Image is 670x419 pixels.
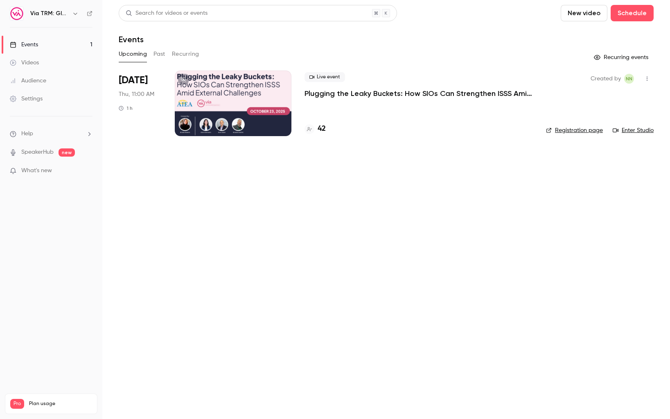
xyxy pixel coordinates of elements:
[305,123,326,134] a: 42
[21,148,54,157] a: SpeakerHub
[30,9,69,18] h6: Via TRM: Global Engagement Solutions
[10,399,24,409] span: Pro
[546,126,603,134] a: Registration page
[119,48,147,61] button: Upcoming
[119,90,154,98] span: Thu, 11:00 AM
[153,48,165,61] button: Past
[305,89,533,98] a: Plugging the Leaky Buckets: How SIOs Can Strengthen ISSS Amid External Challenges
[29,401,92,407] span: Plan usage
[10,41,38,49] div: Events
[21,130,33,138] span: Help
[591,74,621,84] span: Created by
[119,105,133,112] div: 1 h
[561,5,607,21] button: New video
[613,126,654,134] a: Enter Studio
[10,7,23,20] img: Via TRM: Global Engagement Solutions
[119,34,144,44] h1: Events
[10,59,39,67] div: Videos
[126,9,208,18] div: Search for videos or events
[172,48,199,61] button: Recurring
[305,72,345,82] span: Live event
[611,5,654,21] button: Schedule
[119,74,148,87] span: [DATE]
[10,130,92,138] li: help-dropdown-opener
[626,74,632,84] span: NN
[10,77,46,85] div: Audience
[119,71,162,136] div: Oct 23 Thu, 12:00 PM (America/New York)
[59,148,75,157] span: new
[83,167,92,175] iframe: Noticeable Trigger
[590,51,654,64] button: Recurring events
[10,95,43,103] div: Settings
[318,123,326,134] h4: 42
[21,166,52,175] span: What's new
[624,74,634,84] span: Nicole Neese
